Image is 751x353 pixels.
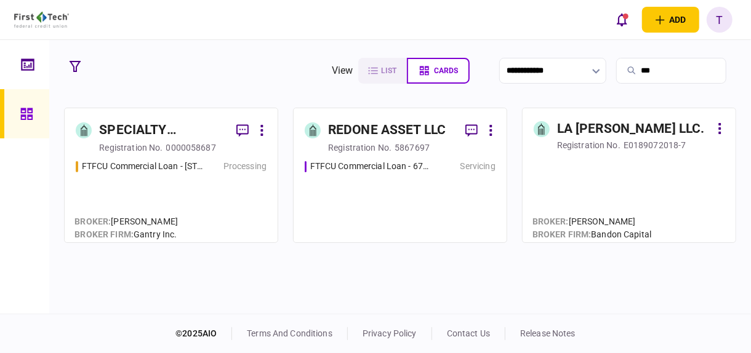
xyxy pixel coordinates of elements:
[14,12,69,28] img: client company logo
[99,121,227,140] div: SPECIALTY PROPERTIES LLC
[532,216,569,226] span: Broker :
[707,7,733,33] button: T
[175,327,232,340] div: © 2025 AIO
[223,160,267,173] div: Processing
[532,228,651,241] div: Bandon Capital
[74,215,178,228] div: [PERSON_NAME]
[609,7,635,33] button: open notifications list
[166,141,216,154] div: 0000058687
[74,228,178,241] div: Gantry Inc.
[332,63,353,78] div: view
[82,160,203,173] div: FTFCU Commercial Loan - 1151-B Hospital Way Pocatello
[642,7,699,33] button: open adding identity options
[328,121,446,140] div: REDONE ASSET LLC
[293,108,507,243] a: REDONE ASSET LLCregistration no.5867697FTFCU Commercial Loan - 678, 680, and 682 Prospect PlaceSe...
[435,66,459,75] span: cards
[74,229,134,239] span: broker firm :
[382,66,397,75] span: list
[99,141,163,154] div: registration no.
[520,328,576,338] a: release notes
[407,58,470,84] button: cards
[64,108,278,243] a: SPECIALTY PROPERTIES LLCregistration no.0000058687FTFCU Commercial Loan - 1151-B Hospital Way Poc...
[328,141,392,154] div: registration no.
[557,119,705,139] div: LA [PERSON_NAME] LLC.
[557,139,620,151] div: registration no.
[460,160,496,173] div: Servicing
[624,139,686,151] div: E0189072018-7
[363,328,417,338] a: privacy policy
[522,108,736,243] a: LA [PERSON_NAME] LLC.registration no.E0189072018-7Broker:[PERSON_NAME]broker firm:Bandon Capital
[532,229,592,239] span: broker firm :
[532,215,651,228] div: [PERSON_NAME]
[247,328,332,338] a: terms and conditions
[74,216,111,226] span: Broker :
[358,58,407,84] button: list
[395,141,430,154] div: 5867697
[447,328,490,338] a: contact us
[310,160,432,173] div: FTFCU Commercial Loan - 678, 680, and 682 Prospect Place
